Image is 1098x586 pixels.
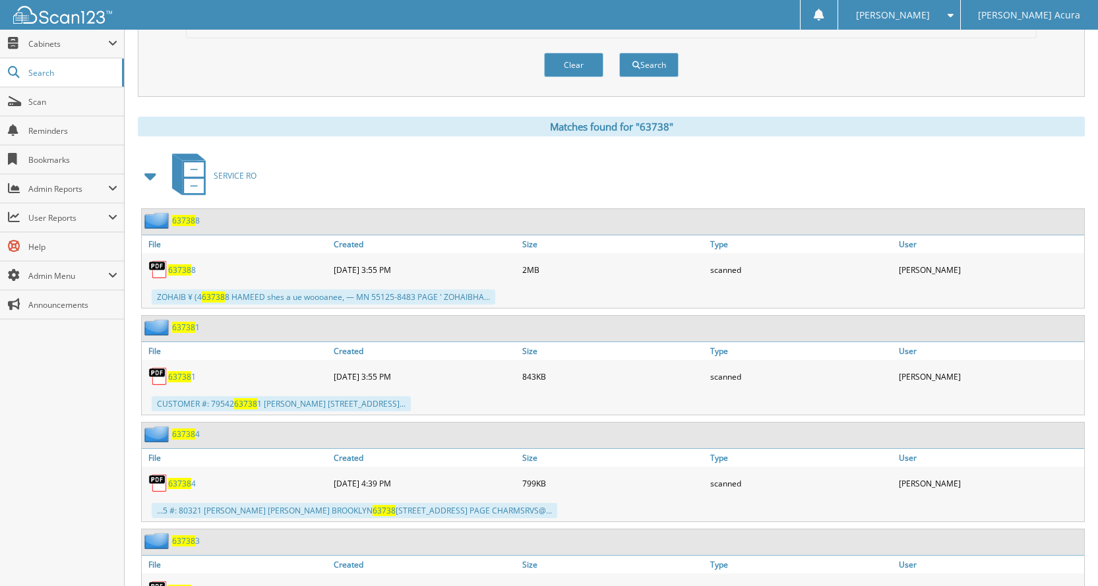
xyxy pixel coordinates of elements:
img: PDF.png [148,473,168,493]
a: 637384 [172,428,200,440]
a: Type [707,342,896,360]
span: [PERSON_NAME] Acura [978,11,1080,19]
a: File [142,556,330,573]
span: Search [28,67,115,78]
button: Search [619,53,679,77]
a: 637388 [172,215,200,226]
span: 63738 [168,264,191,276]
span: Help [28,241,117,252]
span: Admin Reports [28,183,108,194]
div: 799KB [519,470,708,496]
img: folder2.png [144,533,172,549]
div: [PERSON_NAME] [896,256,1084,283]
a: User [896,235,1084,253]
div: scanned [707,363,896,390]
a: Created [330,235,519,253]
span: 63738 [202,291,225,303]
a: Size [519,449,708,467]
span: 63738 [234,398,257,409]
span: Scan [28,96,117,107]
a: File [142,235,330,253]
a: Created [330,556,519,573]
div: [DATE] 3:55 PM [330,363,519,390]
a: Size [519,556,708,573]
div: [PERSON_NAME] [896,363,1084,390]
a: SERVICE RO [164,150,257,202]
img: folder2.png [144,319,172,336]
a: User [896,556,1084,573]
a: Type [707,235,896,253]
span: 63738 [172,215,195,226]
img: PDF.png [148,260,168,279]
span: 63738 [172,535,195,546]
div: ...5 #: 80321 [PERSON_NAME] [PERSON_NAME] BROOKLYN [STREET_ADDRESS] PAGE CHARMSRVS@... [152,503,557,518]
a: 637388 [168,264,196,276]
span: 63738 [168,371,191,382]
span: Cabinets [28,38,108,49]
div: [PERSON_NAME] [896,470,1084,496]
button: Clear [544,53,603,77]
div: 843KB [519,363,708,390]
span: Admin Menu [28,270,108,281]
a: 637381 [168,371,196,382]
img: scan123-logo-white.svg [13,6,112,24]
div: ZOHAIB ¥ (4 8 HAMEED shes a ue woooanee, — MN 55125-8483 PAGE ' ZOHAIBHA... [152,289,495,305]
span: Reminders [28,125,117,136]
a: 637381 [172,322,200,333]
span: 63738 [172,322,195,333]
span: 63738 [172,428,195,440]
a: File [142,342,330,360]
span: 63738 [168,478,191,489]
a: File [142,449,330,467]
a: Type [707,556,896,573]
div: scanned [707,256,896,283]
span: Announcements [28,299,117,310]
a: Created [330,449,519,467]
span: [PERSON_NAME] [856,11,930,19]
a: User [896,342,1084,360]
a: User [896,449,1084,467]
span: Bookmarks [28,154,117,165]
div: 2MB [519,256,708,283]
div: [DATE] 3:55 PM [330,256,519,283]
a: Size [519,342,708,360]
img: PDF.png [148,366,168,386]
a: Size [519,235,708,253]
div: Matches found for "63738" [138,117,1085,136]
span: 63738 [373,505,396,516]
img: folder2.png [144,212,172,229]
img: folder2.png [144,426,172,442]
a: Created [330,342,519,360]
span: User Reports [28,212,108,223]
div: scanned [707,470,896,496]
a: 637383 [172,535,200,546]
div: CUSTOMER #: 79542 1 [PERSON_NAME] [STREET_ADDRESS]... [152,396,411,411]
span: SERVICE RO [214,170,257,181]
div: [DATE] 4:39 PM [330,470,519,496]
a: 637384 [168,478,196,489]
a: Type [707,449,896,467]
